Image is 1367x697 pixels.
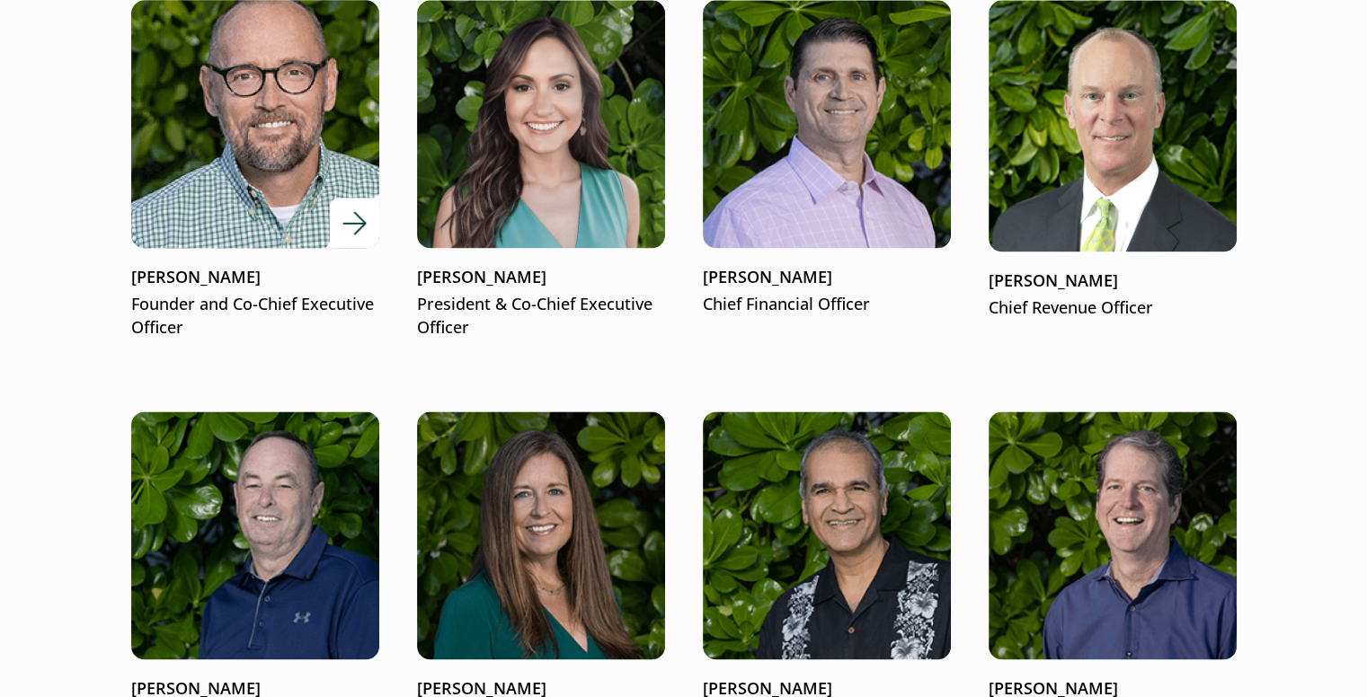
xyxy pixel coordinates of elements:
p: [PERSON_NAME] [703,266,951,289]
img: Kevin Wilson [131,411,379,659]
img: Kim Hiler [417,411,665,659]
p: Chief Financial Officer [703,293,951,316]
img: Haresh Gangwani [703,411,951,659]
p: [PERSON_NAME] [989,269,1237,293]
p: [PERSON_NAME] [131,266,379,289]
p: President & Co-Chief Executive Officer [417,293,665,340]
p: Chief Revenue Officer [989,296,1237,320]
p: [PERSON_NAME] [417,266,665,289]
img: Tom Russell [989,411,1237,659]
p: Founder and Co-Chief Executive Officer [131,293,379,340]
